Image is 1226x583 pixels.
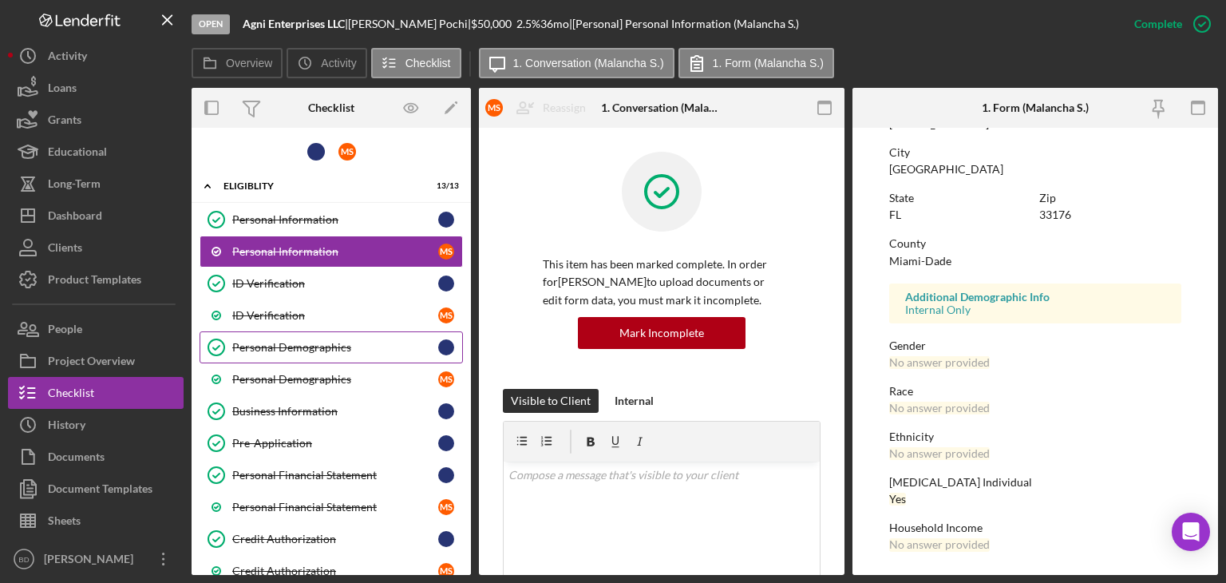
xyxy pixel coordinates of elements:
[889,356,990,369] div: No answer provided
[232,373,438,386] div: Personal Demographics
[200,268,463,299] a: ID Verification
[713,57,824,69] label: 1. Form (Malancha S.)
[889,237,1181,250] div: County
[438,307,454,323] div: M S
[889,430,1181,443] div: Ethnicity
[8,409,184,441] button: History
[48,136,107,172] div: Educational
[200,363,463,395] a: Personal DemographicsMS
[516,18,540,30] div: 2.5 %
[889,208,901,221] div: FL
[8,505,184,537] button: Sheets
[48,473,152,509] div: Document Templates
[8,136,184,168] button: Educational
[8,104,184,136] button: Grants
[578,317,745,349] button: Mark Incomplete
[287,48,366,78] button: Activity
[8,168,184,200] button: Long-Term
[48,40,87,76] div: Activity
[619,317,704,349] div: Mark Incomplete
[889,447,990,460] div: No answer provided
[48,345,135,381] div: Project Overview
[8,40,184,72] button: Activity
[438,244,454,260] div: M S
[243,18,348,30] div: |
[8,543,184,575] button: BD[PERSON_NAME]
[8,313,184,345] button: People
[405,57,451,69] label: Checklist
[48,232,82,268] div: Clients
[232,405,438,418] div: Business Information
[8,441,184,473] button: Documents
[48,377,94,413] div: Checklist
[8,72,184,104] button: Loans
[308,101,354,114] div: Checklist
[348,18,471,30] div: [PERSON_NAME] Pochi |
[232,501,438,514] div: Personal Financial Statement
[889,339,1181,352] div: Gender
[8,473,184,505] a: Document Templates
[615,389,654,413] div: Internal
[200,204,463,236] a: Personal Information
[200,395,463,427] a: Business Information
[200,427,463,459] a: Pre-Application
[200,459,463,491] a: Personal Financial Statement
[192,48,283,78] button: Overview
[889,538,990,551] div: No answer provided
[889,493,906,506] div: Yes
[8,200,184,232] a: Dashboard
[479,48,674,78] button: 1. Conversation (Malancha S.)
[477,92,602,124] button: MSReassign
[889,163,1003,176] div: [GEOGRAPHIC_DATA]
[8,232,184,264] button: Clients
[889,476,1181,489] div: [MEDICAL_DATA] Individual
[200,491,463,523] a: Personal Financial StatementMS
[889,192,1031,204] div: State
[232,309,438,322] div: ID Verification
[200,299,463,331] a: ID VerificationMS
[8,345,184,377] button: Project Overview
[200,236,463,268] a: Personal InformationMS
[48,441,105,477] div: Documents
[601,101,723,114] div: 1. Conversation (Malancha S.)
[338,143,356,161] div: M S
[40,543,144,579] div: [PERSON_NAME]
[503,389,599,413] button: Visible to Client
[48,104,81,140] div: Grants
[889,255,951,268] div: Miami-Dade
[232,533,438,545] div: Credit Authorization
[678,48,834,78] button: 1. Form (Malancha S.)
[1118,8,1218,40] button: Complete
[232,341,438,354] div: Personal Demographics
[982,101,1089,114] div: 1. Form (Malancha S.)
[430,181,459,191] div: 13 / 13
[18,555,29,564] text: BD
[232,437,438,450] div: Pre-Application
[8,377,184,409] button: Checklist
[243,17,345,30] b: Agni Enterprises LLC
[48,505,81,541] div: Sheets
[889,402,990,414] div: No answer provided
[889,522,1181,534] div: Household Income
[48,72,77,108] div: Loans
[607,389,662,413] button: Internal
[232,245,438,258] div: Personal Information
[889,146,1181,159] div: City
[232,565,438,577] div: Credit Authorization
[223,181,419,191] div: Eligiblity
[226,57,272,69] label: Overview
[485,99,503,117] div: M S
[48,264,141,299] div: Product Templates
[1039,208,1071,221] div: 33176
[8,264,184,295] a: Product Templates
[543,92,586,124] div: Reassign
[200,523,463,555] a: Credit Authorization
[232,213,438,226] div: Personal Information
[1039,192,1181,204] div: Zip
[438,563,454,579] div: M S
